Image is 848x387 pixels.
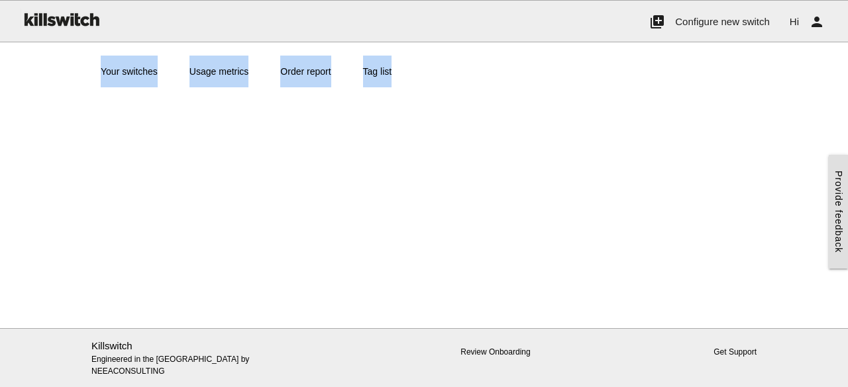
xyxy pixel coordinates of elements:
[714,347,757,357] a: Get Support
[347,56,408,87] a: Tag list
[675,16,770,27] span: Configure new switch
[460,347,530,357] a: Review Onboarding
[85,56,174,87] a: Your switches
[264,56,346,87] a: Order report
[91,340,132,351] a: Killswitch
[91,339,304,378] p: Engineered in the [GEOGRAPHIC_DATA] by NEEACONSULTING
[174,56,264,87] a: Usage metrics
[649,1,665,43] i: add_to_photos
[829,155,848,269] a: Provide feedback
[20,1,102,38] img: ks-logo-black-160-b.png
[809,1,825,43] i: person
[790,16,799,27] span: Hi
